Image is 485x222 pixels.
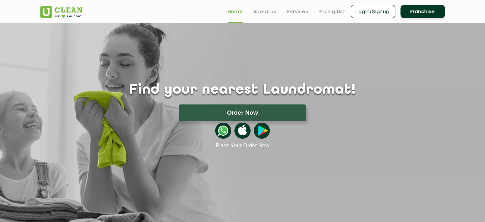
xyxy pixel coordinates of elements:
a: Services [287,8,308,15]
img: whatsappicon.png [215,123,231,139]
a: Place Your Order Now [216,142,269,149]
a: Franchise [400,5,445,18]
button: Order Now [179,104,306,121]
img: UClean Laundry and Dry Cleaning [40,6,83,18]
a: Pricing List [319,8,346,15]
a: About us [253,8,276,15]
img: playstoreicon.png [254,123,270,139]
a: Home [228,8,243,15]
h1: Find your nearest Laundromat! [35,82,450,98]
a: Login/Signup [351,5,395,18]
img: apple-icon.png [234,123,250,139]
